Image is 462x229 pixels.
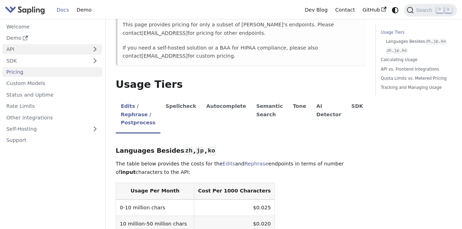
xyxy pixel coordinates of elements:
th: Cost Per 1000 Characters [194,183,275,199]
a: Rephrase [245,161,268,166]
a: Self-Hosting [2,124,102,134]
a: Other Integrations [2,112,102,123]
a: Quota Limits vs. Metered Pricing [381,75,449,82]
td: $0.025 [194,199,275,216]
p: This page provides pricing for only a subset of [PERSON_NAME]'s endpoints. Please contact for pri... [122,21,360,38]
td: 0-10 million chars [116,199,194,216]
li: Spellcheck [160,97,201,133]
a: Custom Models [2,78,102,89]
button: Expand sidebar category 'SDK' [88,55,102,66]
a: GitHub [359,5,390,15]
code: zh [386,48,392,54]
button: Switch between dark and light mode (currently system mode) [390,5,400,15]
code: jp [393,48,400,54]
p: If you need a self-hosted solution or a BAA for HIPAA compliance, please also contact for custom ... [122,44,360,61]
a: Tracking and Managing Usage [381,84,449,91]
a: Sapling.ai [5,5,48,15]
a: Docs [53,5,73,15]
code: zh [425,39,431,45]
a: Status and Uptime [2,90,102,100]
li: AI Detector [311,97,347,133]
a: Rate Limits [2,101,102,111]
a: Pricing [2,67,102,77]
li: Autocomplete [201,97,251,133]
li: Tone [288,97,311,133]
p: The table below provides the costs for the and endpoints in terms of number of characters to the ... [116,160,365,177]
a: Support [2,135,102,145]
a: API vs. Frontend Integrations [381,66,449,73]
a: Demo [73,5,95,15]
a: [EMAIL_ADDRESS] [141,30,188,36]
button: Expand sidebar category 'API' [88,44,102,54]
a: Contact [331,5,359,15]
a: Demo [2,33,102,43]
a: Dev Blog [301,5,331,15]
span: Search [414,7,436,13]
a: [EMAIL_ADDRESS] [141,53,188,59]
code: ko [207,147,216,155]
code: zh [184,147,193,155]
img: Sapling.ai [5,5,45,15]
code: jp [432,39,439,45]
a: Welcome [2,21,102,32]
code: ko [401,48,407,54]
li: SDK [346,97,368,133]
a: zh,jp,ko [386,47,447,54]
code: jp [196,147,204,155]
kbd: ⌘ [436,7,443,13]
kbd: K [445,7,452,13]
li: Semantic Search [251,97,288,133]
a: SDK [2,55,88,66]
a: Edits [223,161,235,166]
h2: Usage Tiers [116,78,365,91]
button: Search (Command+K) [404,4,457,17]
a: Calculating Usage [381,57,449,63]
th: Usage Per Month [116,183,194,199]
code: ko [440,39,447,45]
a: API [2,44,88,54]
strong: input [121,169,136,175]
h3: Languages Besides , , [116,147,365,155]
li: Edits / Rephrase / Postprocess [116,97,160,133]
a: Usage Tiers [381,29,449,36]
a: Languages Besideszh,jp,ko [386,38,447,45]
